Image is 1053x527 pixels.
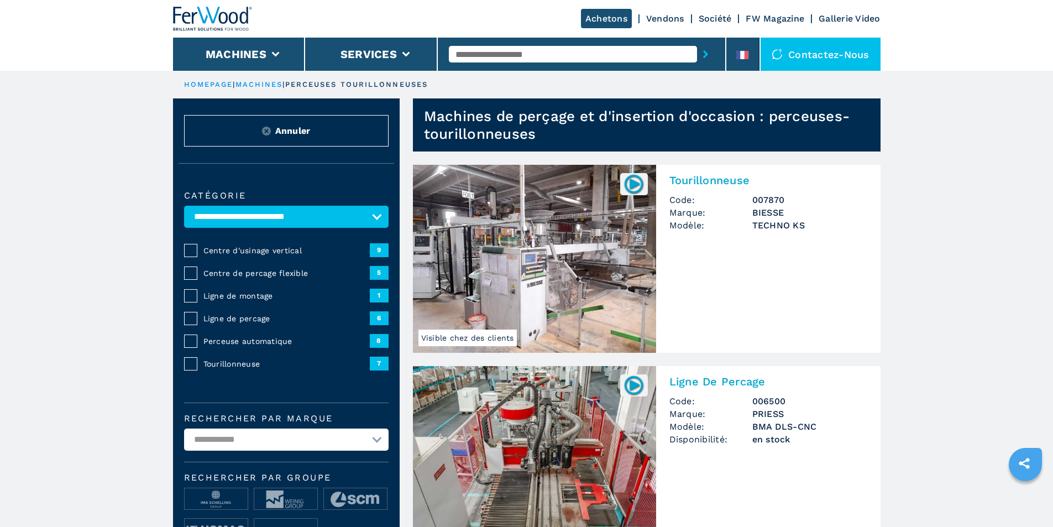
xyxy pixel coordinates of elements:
img: 006500 [623,374,645,396]
span: | [233,80,235,88]
a: HOMEPAGE [184,80,233,88]
img: Reset [262,127,271,135]
span: 9 [370,243,389,257]
a: Société [699,13,732,24]
span: | [282,80,285,88]
span: Ligne de montage [203,290,370,301]
span: Centre de percage flexible [203,268,370,279]
span: en stock [752,433,867,446]
span: Modèle: [669,420,752,433]
span: Code: [669,194,752,206]
img: image [185,488,248,510]
h3: BIESSE [752,206,867,219]
button: ResetAnnuler [184,115,389,147]
a: FW Magazine [746,13,804,24]
h3: 007870 [752,194,867,206]
button: Machines [206,48,266,61]
span: 5 [370,266,389,279]
button: submit-button [697,41,714,67]
img: Tourillonneuse BIESSE TECHNO KS [413,165,656,353]
img: image [324,488,387,510]
span: Centre d'usinage vertical [203,245,370,256]
span: Ligne de percage [203,313,370,324]
span: Code: [669,395,752,408]
img: Contactez-nous [772,49,783,60]
span: Tourillonneuse [203,358,370,369]
span: 7 [370,357,389,370]
span: Perceuse automatique [203,336,370,347]
h3: PRIESS [752,408,867,420]
span: Marque: [669,206,752,219]
span: Visible chez des clients [418,330,517,346]
span: 6 [370,311,389,325]
img: Ferwood [173,7,253,31]
p: perceuses tourillonneuses [285,80,428,90]
a: Tourillonneuse BIESSE TECHNO KSVisible chez des clients007870TourillonneuseCode:007870Marque:BIES... [413,165,881,353]
label: Rechercher par marque [184,414,389,423]
span: Annuler [275,124,311,137]
span: Modèle: [669,219,752,232]
button: Services [340,48,397,61]
a: Achetons [581,9,632,28]
h1: Machines de perçage et d'insertion d'occasion : perceuses-tourillonneuses [424,107,881,143]
label: catégorie [184,191,389,200]
img: image [254,488,317,510]
a: Gallerie Video [819,13,881,24]
h3: 006500 [752,395,867,408]
span: Disponibilité: [669,433,752,446]
span: Marque: [669,408,752,420]
a: Vendons [646,13,684,24]
a: machines [235,80,283,88]
span: 1 [370,289,389,302]
h3: TECHNO KS [752,219,867,232]
h2: Ligne De Percage [669,375,867,388]
span: Rechercher par groupe [184,473,389,482]
a: sharethis [1010,450,1038,477]
span: 8 [370,334,389,347]
div: Contactez-nous [761,38,881,71]
h2: Tourillonneuse [669,174,867,187]
h3: BMA DLS-CNC [752,420,867,433]
img: 007870 [623,173,645,195]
